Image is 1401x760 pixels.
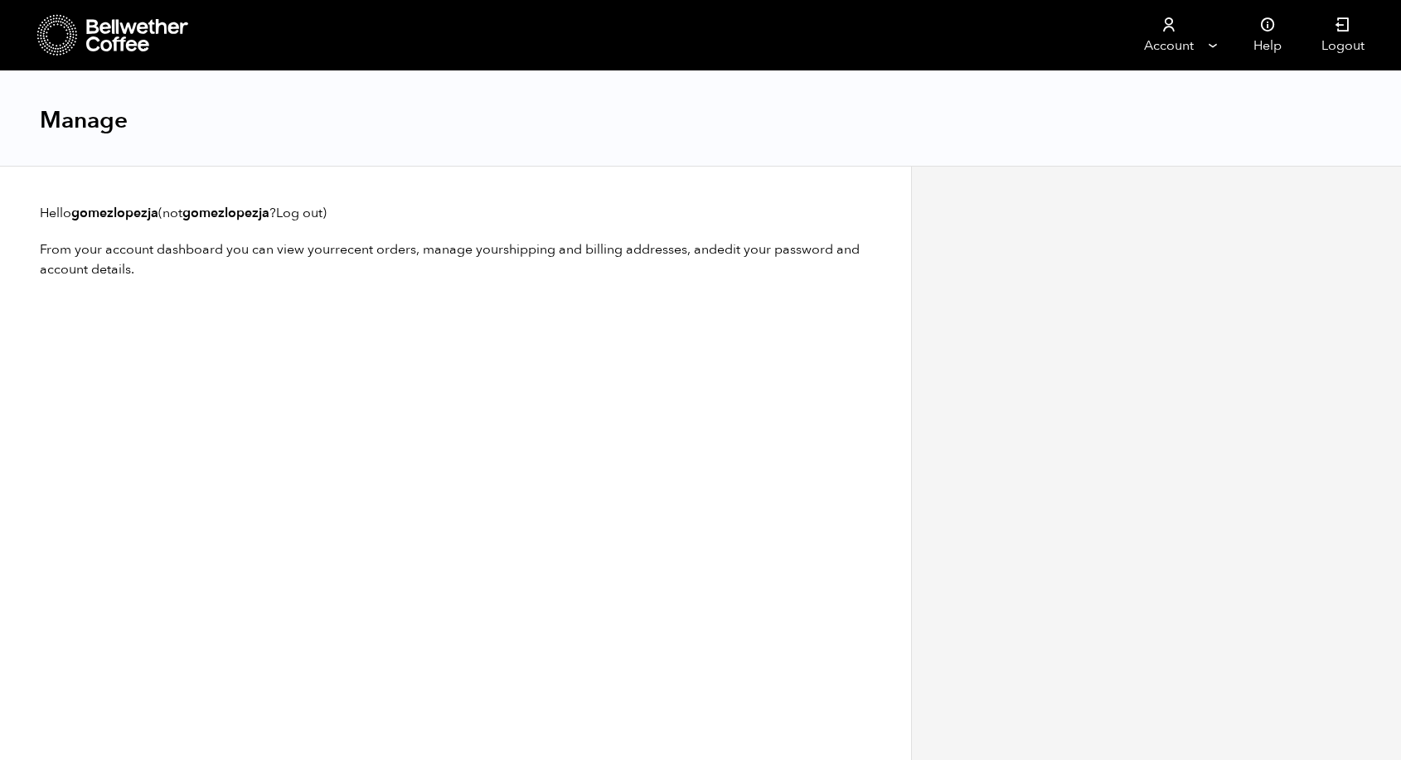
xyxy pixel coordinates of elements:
[182,204,269,222] strong: gomezlopezja
[335,240,416,259] a: recent orders
[40,203,871,223] p: Hello (not ? )
[276,204,322,222] a: Log out
[40,105,128,135] h1: Manage
[503,240,687,259] a: shipping and billing addresses
[71,204,158,222] strong: gomezlopezja
[40,240,871,279] p: From your account dashboard you can view your , manage your , and .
